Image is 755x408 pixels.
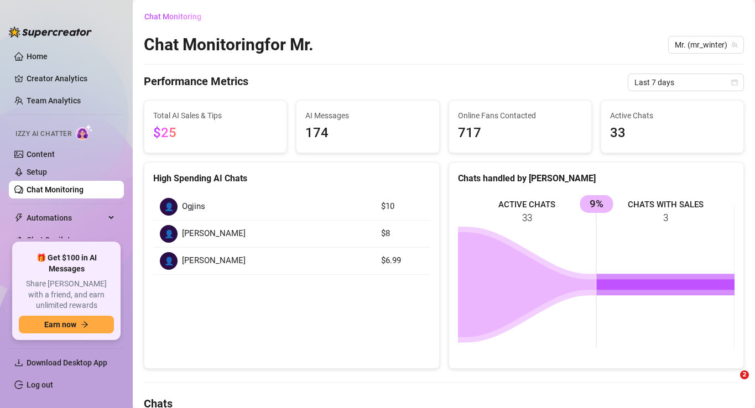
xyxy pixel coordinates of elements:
span: Mr. (mr_winter) [675,36,737,53]
h4: Performance Metrics [144,74,248,91]
div: High Spending AI Chats [153,171,430,185]
span: 33 [610,123,735,144]
span: Chat Copilot [27,231,105,249]
span: Total AI Sales & Tips [153,109,278,122]
span: team [731,41,738,48]
article: $10 [381,200,423,213]
article: $6.99 [381,254,423,268]
span: AI Messages [305,109,430,122]
button: Earn nowarrow-right [19,316,114,333]
span: [PERSON_NAME] [182,227,246,240]
span: calendar [731,79,738,86]
span: Last 7 days [634,74,737,91]
span: [PERSON_NAME] [182,254,246,268]
span: 🎁 Get $100 in AI Messages [19,253,114,274]
img: logo-BBDzfeDw.svg [9,27,92,38]
div: 👤 [160,252,178,270]
span: Share [PERSON_NAME] with a friend, and earn unlimited rewards [19,279,114,311]
img: AI Chatter [76,124,93,140]
span: Chat Monitoring [144,12,201,21]
a: Home [27,52,48,61]
span: Ogjins [182,200,205,213]
span: arrow-right [81,321,88,328]
a: Chat Monitoring [27,185,84,194]
span: Earn now [44,320,76,329]
a: Setup [27,168,47,176]
span: Active Chats [610,109,735,122]
h2: Chat Monitoring for Mr. [144,34,314,55]
span: thunderbolt [14,213,23,222]
span: Online Fans Contacted [458,109,582,122]
a: Log out [27,380,53,389]
span: 717 [458,123,582,144]
span: download [14,358,23,367]
div: 👤 [160,198,178,216]
span: 2 [740,370,749,379]
span: $25 [153,125,176,140]
span: Automations [27,209,105,227]
span: Download Desktop App [27,358,107,367]
img: Chat Copilot [14,236,22,244]
a: Team Analytics [27,96,81,105]
iframe: Intercom live chat [717,370,744,397]
button: Chat Monitoring [144,8,210,25]
span: Izzy AI Chatter [15,129,71,139]
a: Creator Analytics [27,70,115,87]
span: 174 [305,123,430,144]
div: Chats handled by [PERSON_NAME] [458,171,735,185]
article: $8 [381,227,423,240]
div: 👤 [160,225,178,243]
a: Content [27,150,55,159]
